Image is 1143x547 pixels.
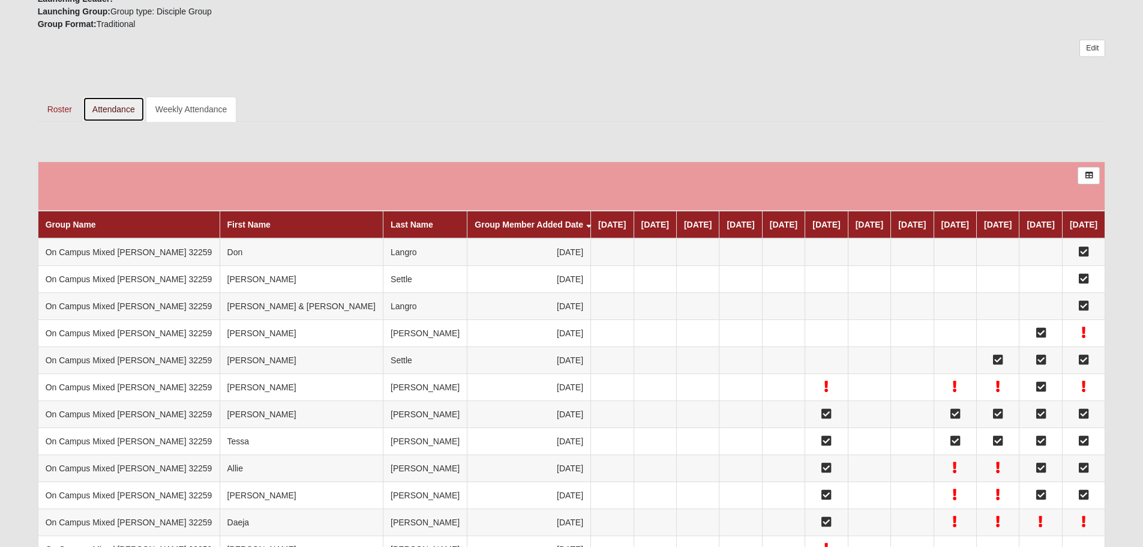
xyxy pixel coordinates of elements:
a: Attendance [83,97,145,122]
td: On Campus Mixed [PERSON_NAME] 32259 [38,346,220,373]
a: [DATE] [598,220,626,229]
a: [DATE] [727,220,754,229]
td: [PERSON_NAME] [220,373,383,400]
td: On Campus Mixed [PERSON_NAME] 32259 [38,373,220,400]
td: [PERSON_NAME] & [PERSON_NAME] [220,292,383,319]
td: Settle [383,265,467,292]
td: [DATE] [467,455,591,482]
td: Settle [383,346,467,373]
a: [DATE] [812,220,840,229]
td: [PERSON_NAME] [220,482,383,509]
strong: Launching Group: [38,7,110,16]
a: Last Name [391,220,433,229]
td: On Campus Mixed [PERSON_NAME] 32259 [38,455,220,482]
td: [DATE] [467,292,591,319]
td: [DATE] [467,373,591,400]
td: Langro [383,238,467,266]
a: Roster [38,97,82,122]
td: Daeja [220,509,383,536]
td: [DATE] [467,238,591,266]
td: [PERSON_NAME] [383,373,467,400]
a: [DATE] [1027,220,1054,229]
a: [DATE] [1070,220,1097,229]
td: On Campus Mixed [PERSON_NAME] 32259 [38,265,220,292]
td: [PERSON_NAME] [383,509,467,536]
td: [DATE] [467,400,591,428]
td: [DATE] [467,428,591,455]
td: [DATE] [467,319,591,346]
td: [DATE] [467,346,591,373]
td: On Campus Mixed [PERSON_NAME] 32259 [38,400,220,428]
td: [PERSON_NAME] [220,265,383,292]
a: Weekly Attendance [146,97,237,122]
td: On Campus Mixed [PERSON_NAME] 32259 [38,509,220,536]
td: On Campus Mixed [PERSON_NAME] 32259 [38,428,220,455]
td: [DATE] [467,482,591,509]
a: Edit [1079,40,1105,57]
a: [DATE] [941,220,969,229]
a: Group Name [46,220,96,229]
td: Allie [220,455,383,482]
td: Tessa [220,428,383,455]
td: [PERSON_NAME] [383,455,467,482]
td: On Campus Mixed [PERSON_NAME] 32259 [38,292,220,319]
a: Export to Excel [1078,167,1100,184]
td: On Campus Mixed [PERSON_NAME] 32259 [38,238,220,266]
td: [PERSON_NAME] [220,346,383,373]
a: [DATE] [856,220,883,229]
a: Group Member Added Date [475,220,583,229]
a: [DATE] [984,220,1012,229]
a: [DATE] [898,220,926,229]
td: [PERSON_NAME] [220,400,383,428]
td: Langro [383,292,467,319]
td: [DATE] [467,265,591,292]
td: On Campus Mixed [PERSON_NAME] 32259 [38,319,220,346]
td: [DATE] [467,509,591,536]
td: [PERSON_NAME] [383,319,467,346]
td: [PERSON_NAME] [220,319,383,346]
td: [PERSON_NAME] [383,428,467,455]
a: [DATE] [770,220,797,229]
td: [PERSON_NAME] [383,400,467,428]
a: [DATE] [684,220,712,229]
a: [DATE] [641,220,669,229]
td: Don [220,238,383,266]
a: First Name [227,220,271,229]
td: On Campus Mixed [PERSON_NAME] 32259 [38,482,220,509]
td: [PERSON_NAME] [383,482,467,509]
strong: Group Format: [38,19,97,29]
